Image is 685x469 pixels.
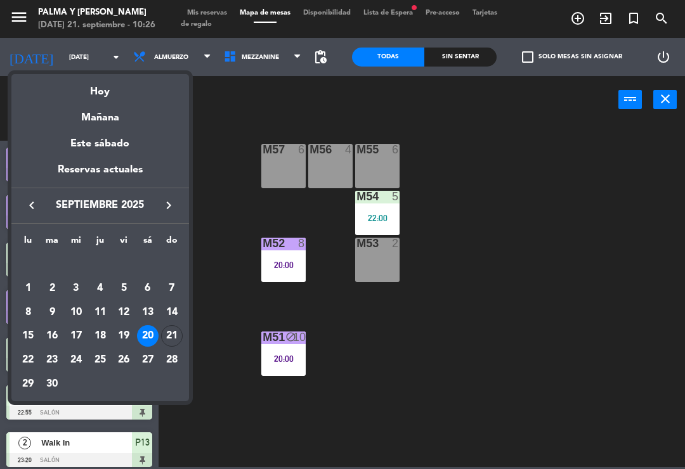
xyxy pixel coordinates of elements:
[65,349,87,371] div: 24
[40,324,64,348] td: 16 de septiembre de 2025
[24,198,39,213] i: keyboard_arrow_left
[65,302,87,323] div: 10
[64,324,88,348] td: 17 de septiembre de 2025
[17,349,39,371] div: 22
[160,348,184,372] td: 28 de septiembre de 2025
[113,325,134,347] div: 19
[16,348,41,372] td: 22 de septiembre de 2025
[11,126,189,162] div: Este sábado
[88,324,112,348] td: 18 de septiembre de 2025
[88,233,112,253] th: jueves
[41,373,63,395] div: 30
[136,233,160,253] th: sábado
[137,325,159,347] div: 20
[136,276,160,300] td: 6 de septiembre de 2025
[64,348,88,372] td: 24 de septiembre de 2025
[88,276,112,300] td: 4 de septiembre de 2025
[112,300,136,324] td: 12 de septiembre de 2025
[89,325,111,347] div: 18
[41,325,63,347] div: 16
[160,276,184,300] td: 7 de septiembre de 2025
[17,302,39,323] div: 8
[112,233,136,253] th: viernes
[112,276,136,300] td: 5 de septiembre de 2025
[20,197,43,214] button: keyboard_arrow_left
[89,278,111,299] div: 4
[64,276,88,300] td: 3 de septiembre de 2025
[136,348,160,372] td: 27 de septiembre de 2025
[43,197,157,214] span: septiembre 2025
[41,302,63,323] div: 9
[11,74,189,100] div: Hoy
[40,372,64,396] td: 30 de septiembre de 2025
[40,300,64,324] td: 9 de septiembre de 2025
[161,302,183,323] div: 14
[113,349,134,371] div: 26
[161,325,183,347] div: 21
[137,349,159,371] div: 27
[136,324,160,348] td: 20 de septiembre de 2025
[11,100,189,126] div: Mañana
[40,348,64,372] td: 23 de septiembre de 2025
[40,233,64,253] th: martes
[89,349,111,371] div: 25
[161,278,183,299] div: 7
[16,276,41,300] td: 1 de septiembre de 2025
[89,302,111,323] div: 11
[113,278,134,299] div: 5
[88,348,112,372] td: 25 de septiembre de 2025
[64,233,88,253] th: miércoles
[16,372,41,396] td: 29 de septiembre de 2025
[17,373,39,395] div: 29
[40,276,64,300] td: 2 de septiembre de 2025
[64,300,88,324] td: 10 de septiembre de 2025
[136,300,160,324] td: 13 de septiembre de 2025
[16,233,41,253] th: lunes
[161,349,183,371] div: 28
[161,198,176,213] i: keyboard_arrow_right
[65,325,87,347] div: 17
[16,300,41,324] td: 8 de septiembre de 2025
[113,302,134,323] div: 12
[41,278,63,299] div: 2
[11,162,189,188] div: Reservas actuales
[17,278,39,299] div: 1
[160,300,184,324] td: 14 de septiembre de 2025
[16,324,41,348] td: 15 de septiembre de 2025
[17,325,39,347] div: 15
[137,302,159,323] div: 13
[65,278,87,299] div: 3
[157,197,180,214] button: keyboard_arrow_right
[112,348,136,372] td: 26 de septiembre de 2025
[41,349,63,371] div: 23
[112,324,136,348] td: 19 de septiembre de 2025
[137,278,159,299] div: 6
[16,252,184,276] td: SEP.
[160,233,184,253] th: domingo
[160,324,184,348] td: 21 de septiembre de 2025
[88,300,112,324] td: 11 de septiembre de 2025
